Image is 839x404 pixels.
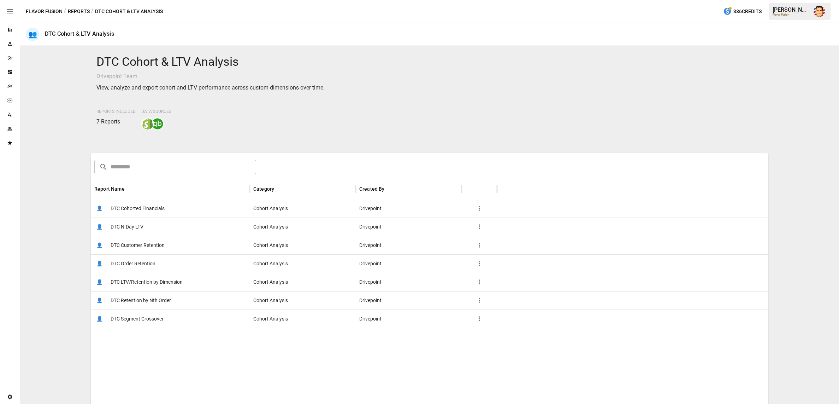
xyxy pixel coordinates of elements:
p: 7 Reports [96,117,136,126]
div: Cohort Analysis [250,254,356,273]
button: Sort [385,184,395,194]
div: Cohort Analysis [250,291,356,310]
img: quickbooks [152,118,163,129]
div: Report Name [94,186,125,192]
img: shopify [142,118,153,129]
span: DTC Cohorted Financials [111,200,165,218]
div: Drivepoint [356,254,462,273]
span: DTC Order Retention [111,255,155,273]
span: 👤 [94,221,105,232]
span: 👤 [94,313,105,324]
div: [PERSON_NAME] [773,6,809,13]
span: Reports Included [96,109,136,114]
div: Cohort Analysis [250,310,356,328]
button: Flavor Fusion [26,7,63,16]
div: Category [253,186,274,192]
span: 👤 [94,277,105,287]
div: Drivepoint [356,218,462,236]
span: DTC Segment Crossover [111,310,164,328]
button: Sort [275,184,285,194]
div: Drivepoint [356,236,462,254]
button: 386Credits [720,5,764,18]
img: Austin Gardner-Smith [814,6,825,17]
button: Austin Gardner-Smith [809,1,829,21]
div: Cohort Analysis [250,273,356,291]
button: Reports [68,7,90,16]
span: 👤 [94,240,105,250]
div: Drivepoint [356,310,462,328]
span: DTC LTV/Retention by Dimension [111,273,183,291]
div: / [64,7,66,16]
span: 👤 [94,258,105,269]
div: Drivepoint [356,291,462,310]
div: Drivepoint [356,199,462,218]
div: Drivepoint [356,273,462,291]
span: DTC Retention by Nth Order [111,292,171,310]
div: Cohort Analysis [250,218,356,236]
span: DTC N-Day LTV [111,218,143,236]
span: 386 Credits [733,7,762,16]
div: DTC Cohort & LTV Analysis [45,30,114,37]
div: Cohort Analysis [250,199,356,218]
span: DTC Customer Retention [111,236,165,254]
div: 👥 [26,28,39,41]
div: Flavor Fusion [773,13,809,16]
h4: DTC Cohort & LTV Analysis [96,54,763,69]
div: Created By [359,186,385,192]
span: 👤 [94,203,105,214]
div: / [91,7,94,16]
span: Data Sources [141,109,171,114]
span: 👤 [94,295,105,306]
button: Sort [125,184,135,194]
p: View, analyze and export cohort and LTV performance across custom dimensions over time. [96,83,763,92]
p: Drivepoint Team [96,72,763,81]
div: Cohort Analysis [250,236,356,254]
